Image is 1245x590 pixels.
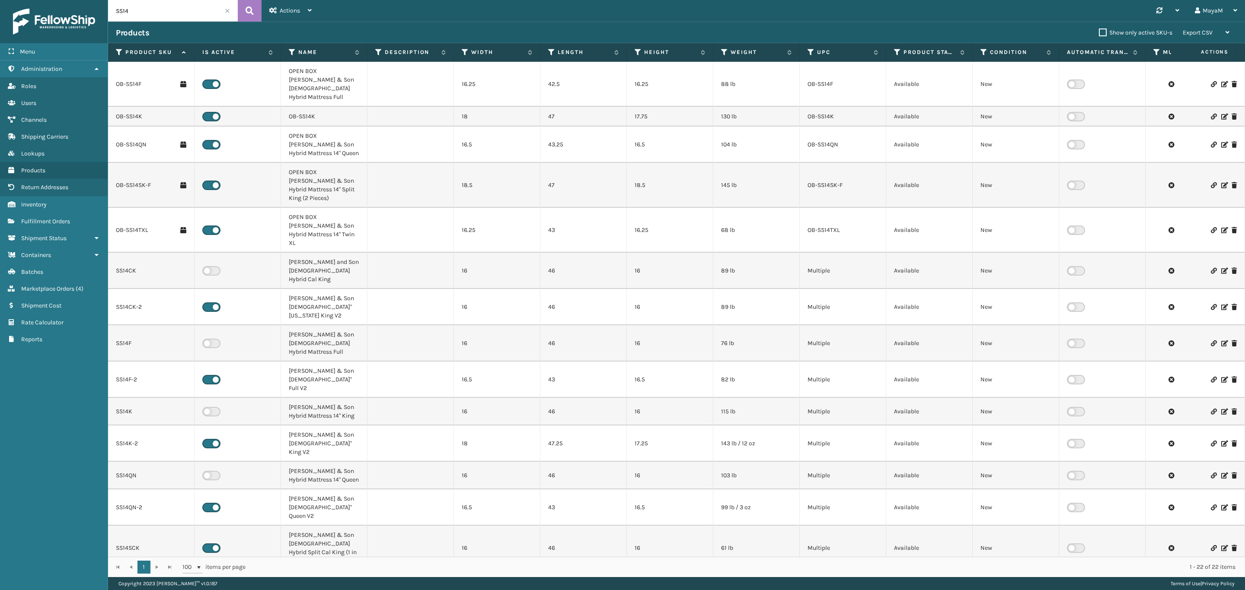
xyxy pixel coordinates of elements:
[1211,473,1216,479] i: Link Product
[540,526,627,571] td: 46
[973,325,1059,362] td: New
[182,561,246,574] span: items per page
[125,48,178,56] label: Product SKU
[540,127,627,163] td: 43.25
[1232,504,1237,511] i: Delete
[886,489,973,526] td: Available
[973,62,1059,107] td: New
[627,462,713,489] td: 16
[21,235,67,242] span: Shipment Status
[540,107,627,127] td: 47
[886,425,973,462] td: Available
[454,208,540,253] td: 16.25
[540,398,627,425] td: 46
[800,289,886,325] td: Multiple
[800,489,886,526] td: Multiple
[540,425,627,462] td: 47.25
[886,163,973,208] td: Available
[1232,142,1237,148] i: Delete
[1211,268,1216,274] i: Link Product
[1232,81,1237,87] i: Delete
[281,127,367,163] td: OPEN BOX [PERSON_NAME] & Son Hybrid Mattress 14" Queen
[454,325,540,362] td: 16
[1211,409,1216,415] i: Link Product
[800,462,886,489] td: Multiple
[886,462,973,489] td: Available
[713,253,800,289] td: 89 lb
[973,489,1059,526] td: New
[644,48,696,56] label: Height
[298,48,351,56] label: Name
[713,62,800,107] td: 88 lb
[627,107,713,127] td: 17.75
[713,398,800,425] td: 115 lb
[713,208,800,253] td: 68 lb
[1221,81,1226,87] i: Edit
[1232,182,1237,188] i: Delete
[21,167,45,174] span: Products
[454,253,540,289] td: 16
[21,218,70,225] span: Fulfillment Orders
[116,544,140,552] a: SS14SCK
[281,425,367,462] td: [PERSON_NAME] & Son [DEMOGRAPHIC_DATA]" King V2
[281,62,367,107] td: OPEN BOX [PERSON_NAME] & Son [DEMOGRAPHIC_DATA] Hybrid Mattress Full
[886,362,973,398] td: Available
[471,48,524,56] label: Width
[281,526,367,571] td: [PERSON_NAME] & Son [DEMOGRAPHIC_DATA] Hybrid Split Cal King (1 in box)
[800,127,886,163] td: OB-SS14QN
[627,163,713,208] td: 18.5
[454,526,540,571] td: 16
[385,48,437,56] label: Description
[903,48,956,56] label: Product Status
[627,208,713,253] td: 16.25
[280,7,300,14] span: Actions
[21,285,74,292] span: Marketplace Orders
[116,226,148,235] a: OB-SS14TXL
[540,289,627,325] td: 46
[1183,29,1213,36] span: Export CSV
[454,62,540,107] td: 16.25
[21,184,68,191] span: Return Addresses
[973,398,1059,425] td: New
[116,503,142,512] a: SS14QN-2
[454,489,540,526] td: 16.5
[1171,577,1235,590] div: |
[454,107,540,127] td: 18
[1171,580,1200,587] a: Terms of Use
[800,253,886,289] td: Multiple
[627,253,713,289] td: 16
[627,362,713,398] td: 16.5
[116,439,138,448] a: SS14K-2
[116,266,136,275] a: SS14CK
[1221,545,1226,551] i: Edit
[627,489,713,526] td: 16.5
[1211,81,1216,87] i: Link Product
[1211,377,1216,383] i: Link Product
[21,99,36,107] span: Users
[1202,580,1235,587] a: Privacy Policy
[886,398,973,425] td: Available
[1221,142,1226,148] i: Edit
[627,425,713,462] td: 17.25
[1211,545,1216,551] i: Link Product
[454,289,540,325] td: 16
[627,62,713,107] td: 16.25
[886,62,973,107] td: Available
[454,127,540,163] td: 16.5
[1221,268,1226,274] i: Edit
[1211,114,1216,120] i: Link Product
[1221,227,1226,233] i: Edit
[800,398,886,425] td: Multiple
[116,303,142,311] a: SS14CK-2
[800,526,886,571] td: Multiple
[713,325,800,362] td: 76 lb
[21,201,47,208] span: Inventory
[973,526,1059,571] td: New
[1221,504,1226,511] i: Edit
[1211,142,1216,148] i: Link Product
[1232,473,1237,479] i: Delete
[454,362,540,398] td: 16.5
[1232,227,1237,233] i: Delete
[116,112,142,121] a: OB-SS14K
[713,362,800,398] td: 82 lb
